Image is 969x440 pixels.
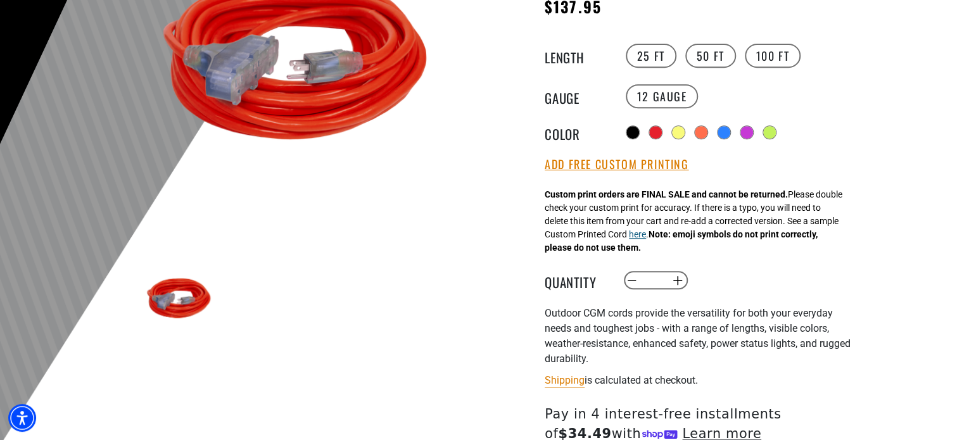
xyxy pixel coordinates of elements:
strong: Custom print orders are FINAL SALE and cannot be returned. [545,189,788,199]
label: 25 FT [626,44,676,68]
span: Outdoor CGM cords provide the versatility for both your everyday needs and toughest jobs - with a... [545,307,851,365]
a: Shipping [545,374,585,386]
label: Quantity [545,272,608,289]
legend: Gauge [545,88,608,104]
button: here [629,228,646,241]
legend: Length [545,47,608,64]
label: 100 FT [745,44,801,68]
div: is calculated at checkout. [545,372,855,389]
div: Please double check your custom print for accuracy. If there is a typo, you will need to delete t... [545,188,842,255]
button: Add Free Custom Printing [545,158,688,172]
div: Accessibility Menu [8,404,36,432]
strong: Note: emoji symbols do not print correctly, please do not use them. [545,229,818,253]
legend: Color [545,124,608,141]
label: 12 Gauge [626,84,699,108]
img: red [142,264,215,337]
label: 50 FT [685,44,736,68]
